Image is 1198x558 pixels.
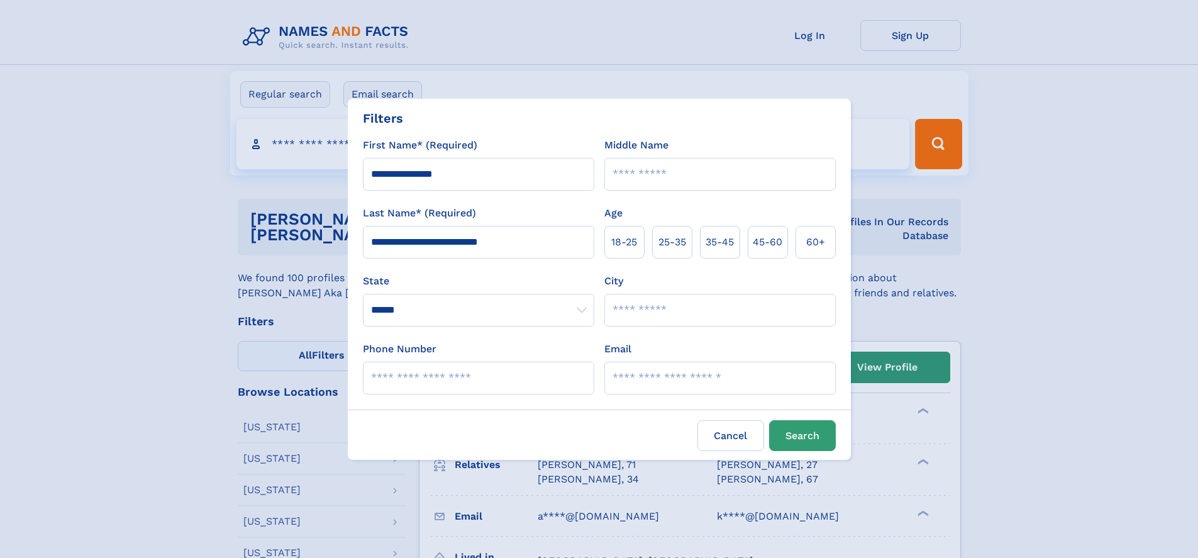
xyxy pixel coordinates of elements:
label: Phone Number [363,342,436,357]
label: Middle Name [604,138,668,153]
label: Email [604,342,631,357]
span: 18‑25 [611,235,637,250]
label: State [363,274,594,289]
span: 45‑60 [753,235,782,250]
button: Search [769,420,836,451]
label: City [604,274,623,289]
div: Filters [363,109,403,128]
span: 60+ [806,235,825,250]
label: First Name* (Required) [363,138,477,153]
label: Age [604,206,623,221]
label: Last Name* (Required) [363,206,476,221]
label: Cancel [697,420,764,451]
span: 25‑35 [658,235,686,250]
span: 35‑45 [706,235,734,250]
